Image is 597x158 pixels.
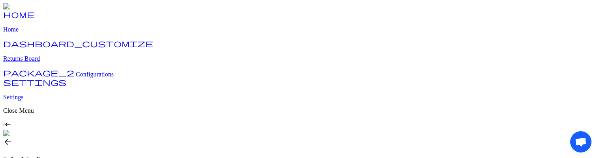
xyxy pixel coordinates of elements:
[3,130,54,137] img: commonGraphics
[3,78,66,86] span: settings
[3,69,74,76] span: package_2
[3,137,13,147] span: arrow_back
[570,131,591,152] div: Open chat
[3,94,594,101] p: Settings
[3,80,594,101] a: settings Settings
[3,121,11,128] span: keyboard_tab_rtl
[3,3,23,10] img: Logo
[3,71,114,78] a: package_2 Configurations
[76,71,114,78] span: Configurations
[3,42,594,62] a: dashboard_customize Returns Board
[3,39,153,47] span: dashboard_customize
[3,26,594,33] p: Home
[3,107,594,114] p: Close Menu
[3,10,35,18] span: home
[3,13,594,33] a: home Home
[3,107,594,130] div: Close Menukeyboard_tab_rtl
[3,55,594,62] p: Returns Board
